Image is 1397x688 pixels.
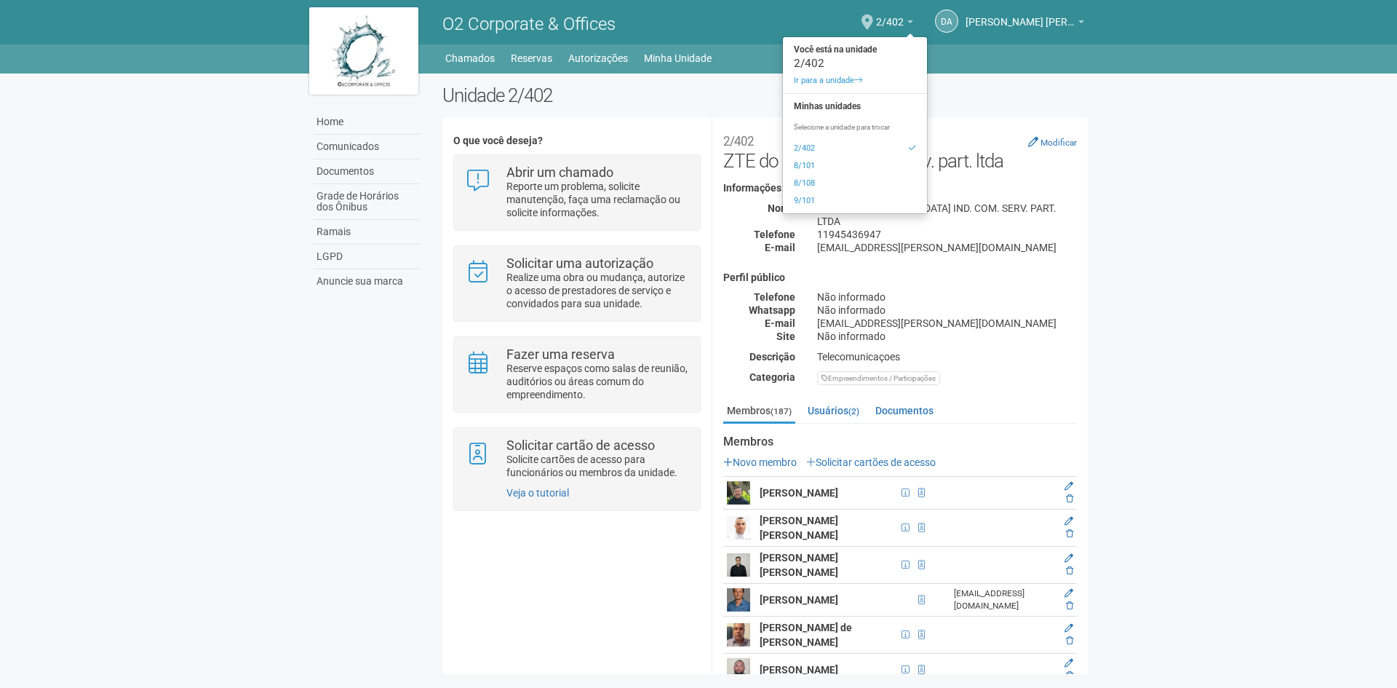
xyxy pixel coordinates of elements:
[935,9,958,33] a: DA
[465,257,688,310] a: Solicitar uma autorização Realize uma obra ou mudança, autorize o acesso de prestadores de serviç...
[313,159,421,184] a: Documentos
[506,487,569,499] a: Veja o tutorial
[727,588,750,612] img: user.png
[506,180,689,219] p: Reporte um problema, solicite manutenção, faça uma reclamação ou solicite informações.
[966,18,1084,30] a: [PERSON_NAME] [PERSON_NAME] [PERSON_NAME]
[806,304,1088,317] div: Não informado
[765,242,795,253] strong: E-mail
[465,166,688,219] a: Abrir um chamado Reporte um problema, solicite manutenção, faça uma reclamação ou solicite inform...
[760,594,838,606] strong: [PERSON_NAME]
[1028,136,1077,148] a: Modificar
[506,453,689,479] p: Solicite cartões de acesso para funcionários ou membros da unidade.
[806,290,1088,304] div: Não informado
[309,7,418,95] img: logo.jpg
[644,48,712,68] a: Minha Unidade
[848,406,859,416] small: (2)
[723,134,754,149] small: 2/402
[453,135,700,146] h4: O que você deseja?
[806,350,1088,363] div: Telecomunicaçoes
[1064,588,1073,598] a: Editar membro
[465,348,688,401] a: Fazer uma reserva Reserve espaços como salas de reunião, auditórios ou áreas comum do empreendime...
[768,202,795,214] strong: Nome
[872,400,937,422] a: Documentos
[313,269,421,293] a: Anuncie sua marca
[749,371,795,383] strong: Categoria
[760,622,852,648] strong: [PERSON_NAME] de [PERSON_NAME]
[727,623,750,647] img: user.png
[1066,566,1073,576] a: Excluir membro
[765,317,795,329] strong: E-mail
[954,588,1056,612] div: [EMAIL_ADDRESS][DOMAIN_NAME]
[966,2,1075,28] span: Daniel Andres Soto Lozada
[1066,601,1073,611] a: Excluir membro
[568,48,628,68] a: Autorizações
[876,18,913,30] a: 2/402
[727,553,750,577] img: user.png
[771,406,792,416] small: (187)
[313,110,421,135] a: Home
[806,456,936,468] a: Solicitar cartões de acesso
[783,192,927,210] a: 9/101
[511,48,552,68] a: Reservas
[723,435,1077,448] strong: Membros
[313,184,421,220] a: Grade de Horários dos Ônibus
[1066,671,1073,681] a: Excluir membro
[506,438,655,453] strong: Solicitar cartão de acesso
[727,658,750,681] img: user.png
[313,220,421,245] a: Ramais
[506,362,689,401] p: Reserve espaços como salas de reunião, auditórios ou áreas comum do empreendimento.
[783,122,927,133] p: Selecione a unidade para trocar
[1064,516,1073,526] a: Editar membro
[1064,553,1073,564] a: Editar membro
[723,272,1077,283] h4: Perfil público
[1066,636,1073,646] a: Excluir membro
[506,256,653,271] strong: Solicitar uma autorização
[783,157,927,175] a: 8/101
[1064,623,1073,633] a: Editar membro
[442,84,1088,106] h2: Unidade 2/402
[723,128,1077,172] h2: ZTE do Brasil ind. com. serv. part. ltda
[817,371,940,385] div: Empreendimentos / Participações
[1064,658,1073,668] a: Editar membro
[723,400,795,424] a: Membros(187)
[760,487,838,499] strong: [PERSON_NAME]
[783,58,927,68] div: 2/402
[806,241,1088,254] div: [EMAIL_ADDRESS][PERSON_NAME][DOMAIN_NAME]
[783,98,927,115] strong: Minhas unidades
[727,481,750,505] img: user.png
[776,331,795,342] strong: Site
[506,271,689,310] p: Realize uma obra ou mudança, autorize o acesso de prestadores de serviço e convidados para sua un...
[804,400,863,422] a: Usuários(2)
[783,175,927,192] a: 8/108
[506,347,615,362] strong: Fazer uma reserva
[506,165,613,180] strong: Abrir um chamado
[783,140,927,157] a: 2/402
[760,664,838,676] strong: [PERSON_NAME]
[445,48,495,68] a: Chamados
[806,317,1088,330] div: [EMAIL_ADDRESS][PERSON_NAME][DOMAIN_NAME]
[749,304,795,316] strong: Whatsapp
[442,14,616,34] span: O2 Corporate & Offices
[749,351,795,363] strong: Descrição
[1066,494,1073,504] a: Excluir membro
[754,229,795,240] strong: Telefone
[783,41,927,58] strong: Você está na unidade
[313,135,421,159] a: Comunicados
[806,228,1088,241] div: 11945436947
[723,183,1077,194] h4: Informações de contato (interno)
[760,552,838,578] strong: [PERSON_NAME] [PERSON_NAME]
[806,202,1088,228] div: ZTE DO [GEOGRAPHIC_DATA] IND. COM. SERV. PART. LTDA
[754,291,795,303] strong: Telefone
[876,2,904,28] span: 2/402
[727,516,750,539] img: user.png
[723,456,797,468] a: Novo membro
[1040,138,1077,148] small: Modificar
[783,72,927,90] a: Ir para a unidade
[806,330,1088,343] div: Não informado
[760,515,838,541] strong: [PERSON_NAME] [PERSON_NAME]
[1066,529,1073,539] a: Excluir membro
[313,245,421,269] a: LGPD
[465,439,688,479] a: Solicitar cartão de acesso Solicite cartões de acesso para funcionários ou membros da unidade.
[1064,481,1073,491] a: Editar membro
